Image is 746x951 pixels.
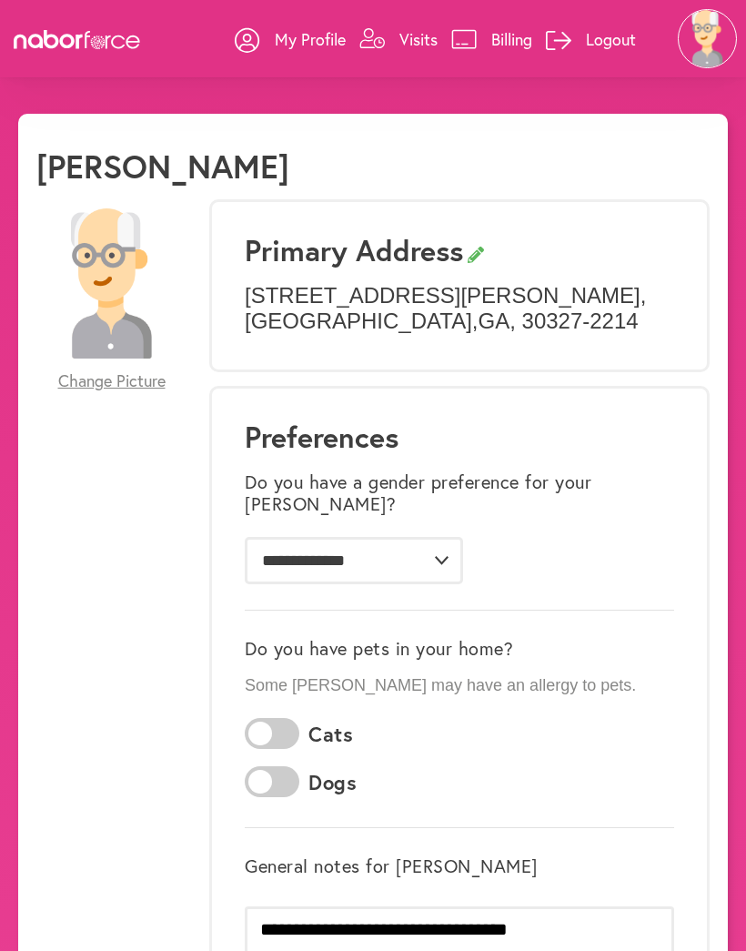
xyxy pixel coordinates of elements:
a: Visits [359,12,438,66]
label: Do you have pets in your home? [245,638,513,660]
p: Billing [491,28,532,50]
span: Change Picture [58,371,166,391]
p: My Profile [275,28,346,50]
a: Logout [546,12,636,66]
h3: Primary Address [245,233,674,268]
h1: Preferences [245,420,674,454]
a: My Profile [235,12,346,66]
label: Dogs [308,771,357,794]
label: Cats [308,723,353,746]
p: Logout [586,28,636,50]
p: [STREET_ADDRESS][PERSON_NAME] , [GEOGRAPHIC_DATA] , GA , 30327-2214 [245,283,674,336]
img: 28479a6084c73c1d882b58007db4b51f.png [36,208,186,359]
label: General notes for [PERSON_NAME] [245,855,538,877]
img: 28479a6084c73c1d882b58007db4b51f.png [678,9,737,68]
h1: [PERSON_NAME] [36,147,289,186]
a: Billing [451,12,532,66]
p: Some [PERSON_NAME] may have an allergy to pets. [245,676,674,696]
p: Visits [399,28,438,50]
label: Do you have a gender preference for your [PERSON_NAME]? [245,471,674,515]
